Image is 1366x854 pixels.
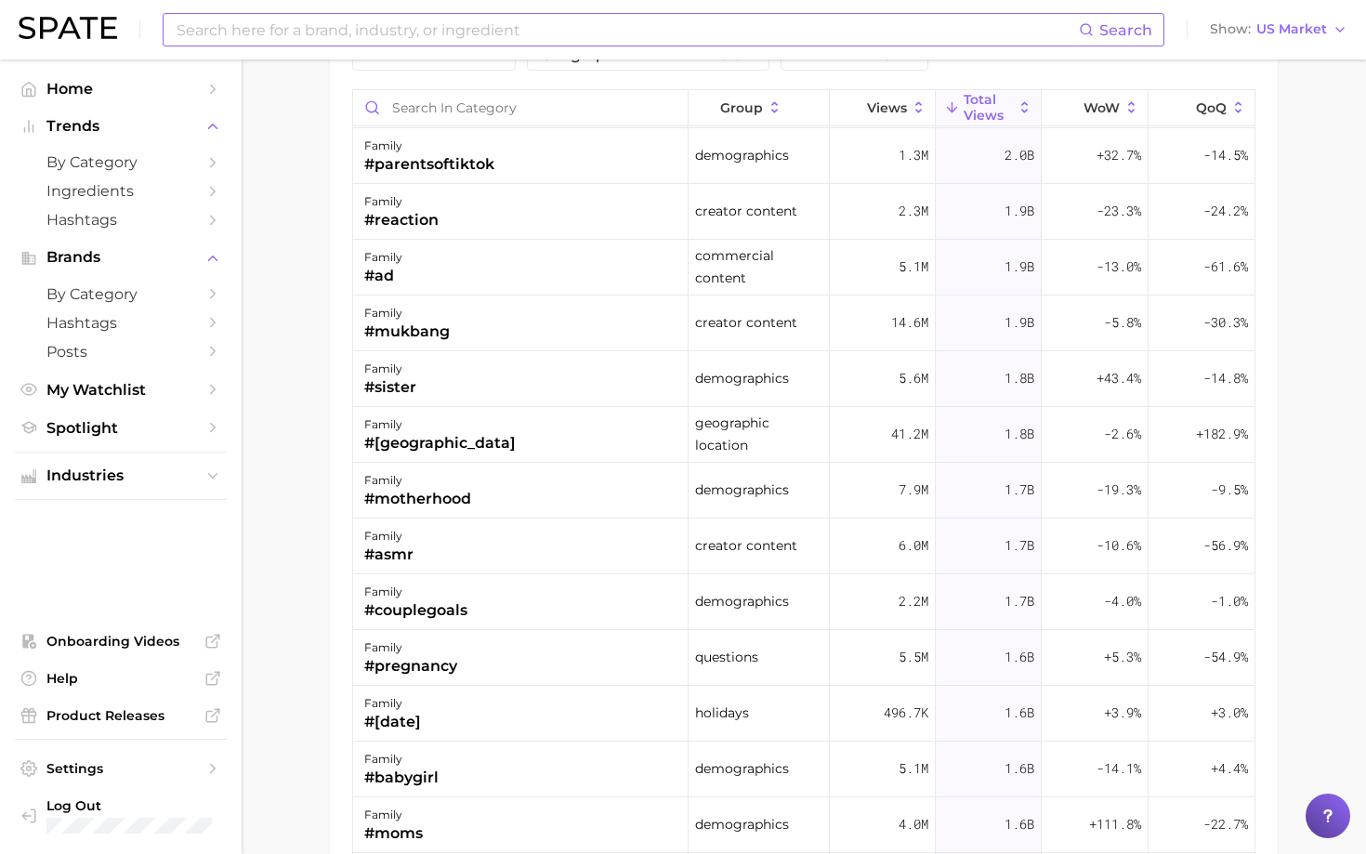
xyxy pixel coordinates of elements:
span: Help [46,670,195,687]
span: Ingredients [46,182,195,200]
button: family#pregnancyquestions5.5m1.6b+5.3%-54.9% [353,630,1254,686]
button: family#babygirldemographics5.1m1.6b-14.1%+4.4% [353,742,1254,797]
span: 1.6b [1005,646,1034,668]
span: WoW [1084,100,1120,115]
a: Help [15,664,227,692]
span: -1.0% [1211,590,1248,612]
button: family#[DATE]holidays496.7k1.6b+3.9%+3.0% [353,686,1254,742]
a: Hashtags [15,309,227,337]
span: creator content [695,534,797,557]
span: geographic location [541,47,755,62]
button: QoQ [1149,90,1254,126]
span: 41.2m [891,423,928,445]
div: family [364,525,414,547]
span: commercial content [695,244,822,289]
div: #couplegoals [364,599,467,622]
button: Industries [15,462,227,490]
span: +43.4% [1097,367,1141,389]
div: family [364,135,494,157]
div: #asmr [364,544,414,566]
span: Posts [46,343,195,361]
span: -14.8% [1203,367,1248,389]
a: Posts [15,337,227,366]
span: Search [1099,21,1152,39]
input: Search in category [353,90,688,125]
button: family#mukbangcreator content14.6m1.9b-5.8%-30.3% [353,296,1254,351]
span: -56.9% [1203,534,1248,557]
span: 1.6b [1005,702,1034,724]
span: routines [795,47,914,62]
span: -9.5% [1211,479,1248,501]
span: creator content [695,311,797,334]
div: family [364,191,439,213]
span: -61.6% [1203,256,1248,278]
div: family [364,581,467,603]
button: family#parentsoftiktokdemographics1.3m2.0b+32.7%-14.5% [353,128,1254,184]
a: Ingredients [15,177,227,205]
span: +3.0% [1211,702,1248,724]
button: family#adcommercial content5.1m1.9b-13.0%-61.6% [353,240,1254,296]
div: family [364,637,457,659]
span: questions [695,646,758,668]
button: family#reactioncreator content2.3m1.9b-23.3%-24.2% [353,184,1254,240]
span: 1.7b [1005,590,1034,612]
span: 1.8b [1005,423,1034,445]
a: My Watchlist [15,375,227,404]
span: +32.7% [1097,144,1141,166]
span: by Category [46,153,195,171]
span: 2.3m [899,200,928,222]
span: 5.1m [899,757,928,780]
span: demographics [695,144,789,166]
span: 1.7b [1005,479,1034,501]
button: family#couplegoalsdemographics2.2m1.7b-4.0%-1.0% [353,574,1254,630]
span: -13.0% [1097,256,1141,278]
span: -5.8% [1104,311,1141,334]
div: family [364,804,423,826]
span: by Category [46,285,195,303]
button: family#momsdemographics4.0m1.6b+111.8%-22.7% [353,797,1254,853]
span: -22.7% [1203,813,1248,835]
div: #babygirl [364,767,439,789]
span: -14.1% [1097,757,1141,780]
a: Onboarding Videos [15,627,227,655]
button: group [689,90,830,126]
span: 2.0b [1005,144,1034,166]
button: Trends [15,112,227,140]
span: 1.6b [1005,757,1034,780]
span: Home [46,80,195,98]
span: -30.3% [1203,311,1248,334]
span: 1.9b [1005,311,1034,334]
div: #ad [364,265,402,287]
a: by Category [15,148,227,177]
span: Brands [46,249,195,266]
span: Hashtags [46,211,195,229]
button: Brands [15,243,227,271]
div: family [364,414,516,436]
span: 5.5m [899,646,928,668]
span: 14.6m [891,311,928,334]
span: Onboarding Videos [46,633,195,650]
span: Industries [46,467,195,484]
span: -19.3% [1097,479,1141,501]
div: #moms [364,822,423,845]
div: family [364,469,471,492]
span: 1.6b [1005,813,1034,835]
span: demographics [695,367,789,389]
span: Views [867,100,907,115]
button: Views [830,90,936,126]
span: holidays [695,702,749,724]
span: +111.8% [1089,813,1141,835]
button: WoW [1042,90,1148,126]
span: group [720,100,763,115]
span: 5.6m [899,367,928,389]
span: -24.2% [1203,200,1248,222]
a: Home [15,74,227,103]
span: 1.7b [1005,534,1034,557]
span: Total Views [964,92,1013,122]
div: #pregnancy [364,655,457,677]
button: family#sisterdemographics5.6m1.8b+43.4%-14.8% [353,351,1254,407]
span: Spotlight [46,419,195,437]
span: +5.3% [1104,646,1141,668]
span: -10.6% [1097,534,1141,557]
span: +182.9% [1196,423,1248,445]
